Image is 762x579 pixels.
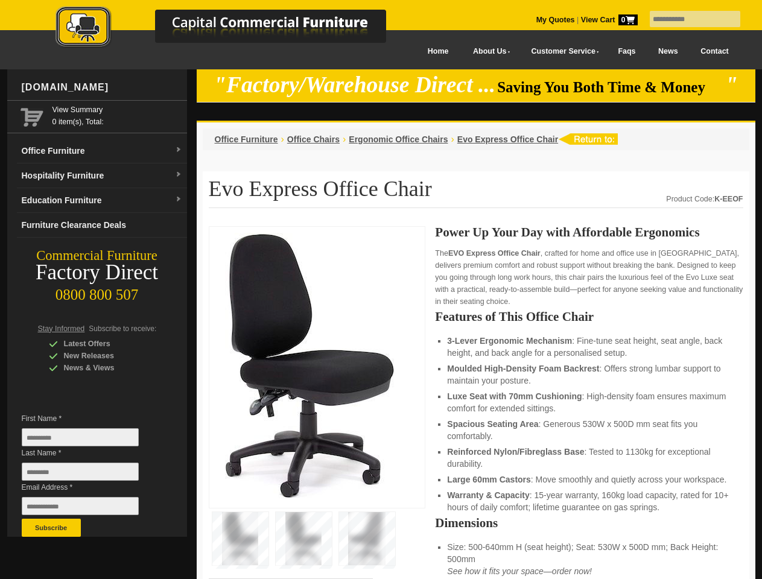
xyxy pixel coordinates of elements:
strong: Moulded High-Density Foam Backrest [447,364,599,373]
li: : Move smoothly and quietly across your workspace. [447,473,731,486]
a: About Us [460,38,518,65]
strong: Large 60mm Castors [447,475,531,484]
input: Email Address * [22,497,139,515]
strong: Warranty & Capacity [447,490,529,500]
a: Hospitality Furnituredropdown [17,163,187,188]
li: : High-density foam ensures maximum comfort for extended sittings. [447,390,731,414]
a: Furniture Clearance Deals [17,213,187,238]
strong: 3-Lever Ergonomic Mechanism [447,336,572,346]
em: " [725,72,738,97]
div: Latest Offers [49,338,164,350]
img: dropdown [175,147,182,154]
li: : Offers strong lumbar support to maintain your posture. [447,362,731,387]
span: Stay Informed [38,324,85,333]
div: 0800 800 507 [7,280,187,303]
img: Comfortable Evo Express Office Chair with 70mm high-density foam seat and large 60mm castors. [215,233,396,498]
a: View Summary [52,104,182,116]
div: Factory Direct [7,264,187,281]
input: Last Name * [22,463,139,481]
li: : Fine-tune seat height, seat angle, back height, and back angle for a personalised setup. [447,335,731,359]
span: Saving You Both Time & Money [497,79,723,95]
img: dropdown [175,171,182,179]
strong: EVO Express Office Chair [448,249,541,258]
a: Customer Service [518,38,606,65]
img: return to [558,133,618,145]
h2: Dimensions [435,517,743,529]
input: First Name * [22,428,139,446]
img: dropdown [175,196,182,203]
div: News & Views [49,362,164,374]
span: Subscribe to receive: [89,324,156,333]
li: › [281,133,284,145]
button: Subscribe [22,519,81,537]
div: Product Code: [666,193,743,205]
span: 0 [618,14,638,25]
a: My Quotes [536,16,575,24]
div: [DOMAIN_NAME] [17,69,187,106]
a: Capital Commercial Furniture Logo [22,6,445,54]
li: : Tested to 1130kg for exceptional durability. [447,446,731,470]
a: News [647,38,689,65]
li: Size: 500-640mm H (seat height); Seat: 530W x 500D mm; Back Height: 500mm [447,541,731,577]
p: The , crafted for home and office use in [GEOGRAPHIC_DATA], delivers premium comfort and robust s... [435,247,743,308]
a: Evo Express Office Chair [457,134,558,144]
a: Ergonomic Office Chairs [349,134,448,144]
li: › [343,133,346,145]
span: Email Address * [22,481,157,493]
li: › [451,133,454,145]
a: Faqs [607,38,647,65]
img: Capital Commercial Furniture Logo [22,6,445,50]
li: : Generous 530W x 500D mm seat fits you comfortably. [447,418,731,442]
h2: Power Up Your Day with Affordable Ergonomics [435,226,743,238]
h2: Features of This Office Chair [435,311,743,323]
div: New Releases [49,350,164,362]
em: "Factory/Warehouse Direct ... [214,72,495,97]
strong: K-EEOF [714,195,743,203]
em: See how it fits your space—order now! [447,566,592,576]
strong: Spacious Seating Area [447,419,538,429]
a: Office Furniture [215,134,278,144]
a: Office Furnituredropdown [17,139,187,163]
a: Contact [689,38,740,65]
strong: Reinforced Nylon/Fibreglass Base [447,447,584,457]
strong: Luxe Seat with 70mm Cushioning [447,391,582,401]
strong: View Cart [581,16,638,24]
a: Office Chairs [287,134,340,144]
span: First Name * [22,413,157,425]
span: Last Name * [22,447,157,459]
span: 0 item(s), Total: [52,104,182,126]
a: View Cart0 [579,16,637,24]
li: : 15-year warranty, 160kg load capacity, rated for 10+ hours of daily comfort; lifetime guarantee... [447,489,731,513]
a: Education Furnituredropdown [17,188,187,213]
h1: Evo Express Office Chair [209,177,743,208]
div: Commercial Furniture [7,247,187,264]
